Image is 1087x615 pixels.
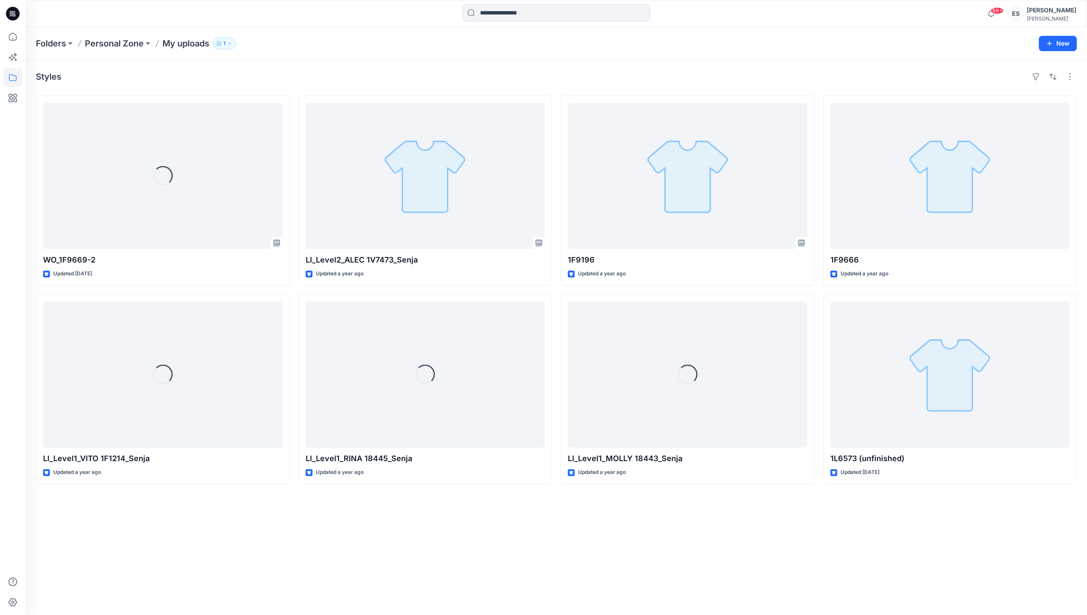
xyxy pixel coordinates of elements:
[306,103,545,249] a: LI_Level2_ALEC 1V7473_Senja
[578,468,626,477] p: Updated a year ago
[43,254,283,266] p: WO_1F9669-2
[841,468,879,477] p: Updated [DATE]
[53,269,92,278] p: Updated [DATE]
[316,269,364,278] p: Updated a year ago
[223,39,225,48] p: 1
[830,103,1070,249] a: 1F9666
[568,103,807,249] a: 1F9196
[1039,36,1077,51] button: New
[162,38,209,49] p: My uploads
[830,254,1070,266] p: 1F9666
[830,301,1070,448] a: 1L6573 (unfinished)
[85,38,144,49] a: Personal Zone
[53,468,101,477] p: Updated a year ago
[1008,6,1023,21] div: ES
[1027,15,1076,22] div: [PERSON_NAME]
[568,254,807,266] p: 1F9196
[306,254,545,266] p: LI_Level2_ALEC 1V7473_Senja
[1027,5,1076,15] div: [PERSON_NAME]
[991,7,1003,14] span: 99+
[316,468,364,477] p: Updated a year ago
[213,38,236,49] button: 1
[36,38,66,49] a: Folders
[36,72,61,82] h4: Styles
[568,453,807,465] p: LI_Level1_MOLLY 18443_Senja
[306,453,545,465] p: LI_Level1_RINA 18445_Senja
[830,453,1070,465] p: 1L6573 (unfinished)
[578,269,626,278] p: Updated a year ago
[43,453,283,465] p: LI_Level1_VITO 1F1214_Senja
[841,269,888,278] p: Updated a year ago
